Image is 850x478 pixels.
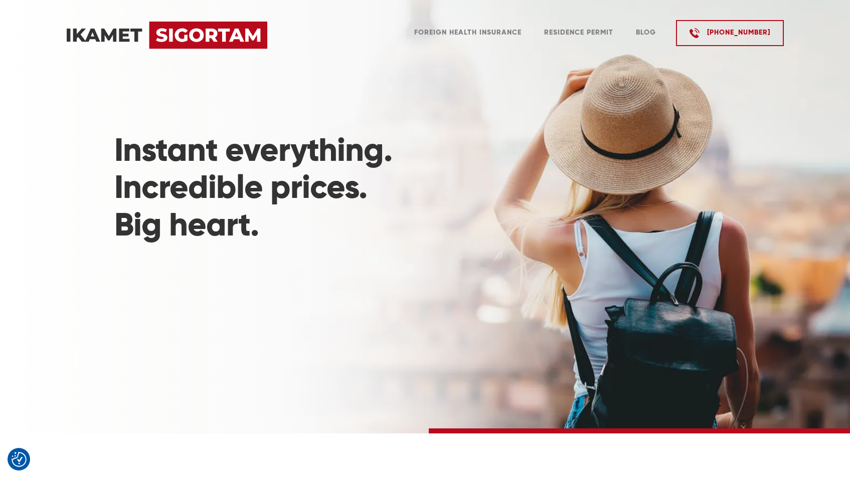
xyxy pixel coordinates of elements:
[544,27,613,40] a: RESIDENCE PERMIT
[690,27,770,40] a: [PHONE_NUMBER]
[414,27,522,40] a: FOREIGN HEALTH INSURANCE
[636,27,656,40] a: BLOG
[599,429,850,478] iframe: portal-trigger
[12,452,27,467] button: Cookie Settings
[114,134,435,266] h1: Instant everything. Incredible prices. Big heart.
[12,452,27,467] img: Revisit consent button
